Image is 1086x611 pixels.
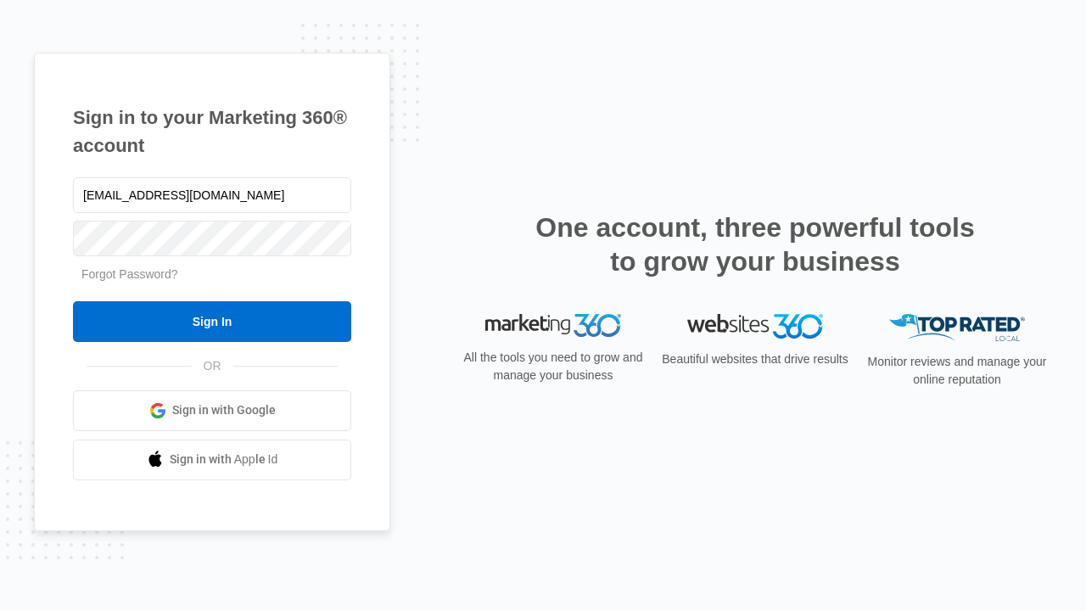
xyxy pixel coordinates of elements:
[170,451,278,468] span: Sign in with Apple Id
[660,350,850,368] p: Beautiful websites that drive results
[73,301,351,342] input: Sign In
[862,353,1052,389] p: Monitor reviews and manage your online reputation
[73,104,351,160] h1: Sign in to your Marketing 360® account
[458,349,648,384] p: All the tools you need to grow and manage your business
[73,390,351,431] a: Sign in with Google
[73,177,351,213] input: Email
[530,210,980,278] h2: One account, three powerful tools to grow your business
[192,357,233,375] span: OR
[485,314,621,338] img: Marketing 360
[73,440,351,480] a: Sign in with Apple Id
[172,401,276,419] span: Sign in with Google
[687,314,823,339] img: Websites 360
[889,314,1025,342] img: Top Rated Local
[81,267,178,281] a: Forgot Password?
